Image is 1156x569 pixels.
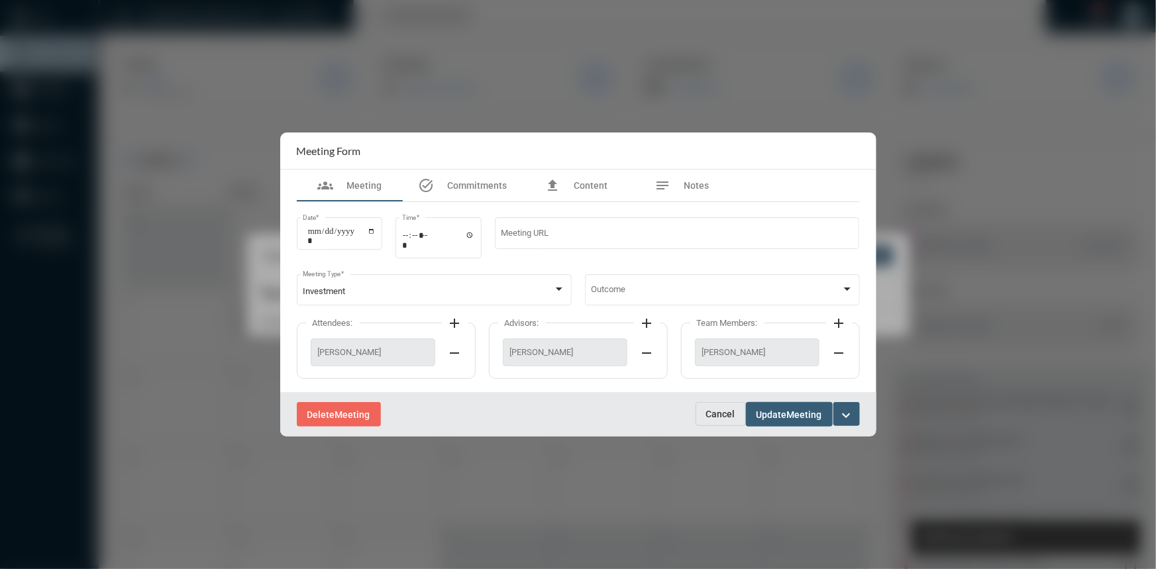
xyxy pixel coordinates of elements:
[447,315,463,331] mat-icon: add
[639,315,655,331] mat-icon: add
[297,402,381,427] button: DeleteMeeting
[831,345,847,361] mat-icon: remove
[574,180,607,191] span: Content
[303,286,345,296] span: Investment
[684,180,709,191] span: Notes
[297,144,361,157] h2: Meeting Form
[706,409,735,419] span: Cancel
[498,318,546,328] label: Advisors:
[787,409,822,420] span: Meeting
[690,318,764,328] label: Team Members:
[318,347,428,357] span: [PERSON_NAME]
[447,345,463,361] mat-icon: remove
[335,409,370,420] span: Meeting
[639,345,655,361] mat-icon: remove
[655,178,671,193] mat-icon: notes
[448,180,507,191] span: Commitments
[839,407,855,423] mat-icon: expand_more
[757,409,787,420] span: Update
[702,347,812,357] span: [PERSON_NAME]
[346,180,382,191] span: Meeting
[307,409,335,420] span: Delete
[545,178,560,193] mat-icon: file_upload
[419,178,435,193] mat-icon: task_alt
[317,178,333,193] mat-icon: groups
[831,315,847,331] mat-icon: add
[306,318,360,328] label: Attendees:
[696,402,746,426] button: Cancel
[746,402,833,427] button: UpdateMeeting
[510,347,620,357] span: [PERSON_NAME]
